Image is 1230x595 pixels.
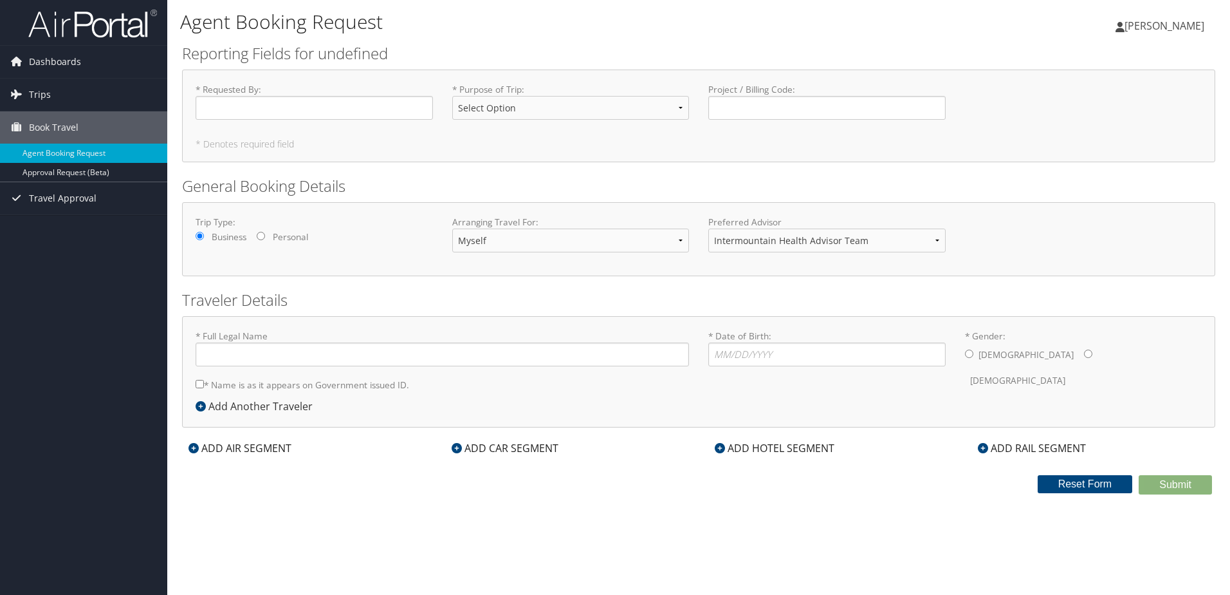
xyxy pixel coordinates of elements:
input: * Requested By: [196,96,433,120]
span: Travel Approval [29,182,96,214]
span: Dashboards [29,46,81,78]
label: * Requested By : [196,83,433,120]
select: * Purpose of Trip: [452,96,690,120]
div: ADD RAIL SEGMENT [971,440,1092,456]
label: [DEMOGRAPHIC_DATA] [970,368,1065,393]
div: ADD AIR SEGMENT [182,440,298,456]
label: * Name is as it appears on Government issued ID. [196,373,409,397]
label: Project / Billing Code : [708,83,946,120]
input: Project / Billing Code: [708,96,946,120]
label: Personal [273,231,308,243]
label: * Date of Birth: [708,330,946,366]
a: [PERSON_NAME] [1115,6,1217,45]
label: Arranging Travel For: [452,216,690,229]
span: [PERSON_NAME] [1124,19,1204,33]
h2: General Booking Details [182,175,1215,197]
span: Trips [29,79,51,111]
div: Add Another Traveler [196,399,319,414]
h1: Agent Booking Request [180,8,872,35]
label: * Full Legal Name [196,330,689,366]
div: ADD CAR SEGMENT [445,440,565,456]
label: [DEMOGRAPHIC_DATA] [978,343,1074,367]
img: airportal-logo.png [28,8,157,39]
span: Book Travel [29,111,78,144]
input: * Gender:[DEMOGRAPHIC_DATA][DEMOGRAPHIC_DATA] [965,350,973,358]
label: * Purpose of Trip : [452,83,690,130]
label: * Gender: [965,330,1202,393]
label: Trip Type: [196,216,433,229]
div: ADD HOTEL SEGMENT [708,440,841,456]
label: Business [212,231,246,243]
input: * Name is as it appears on Government issued ID. [196,380,204,388]
h2: Reporting Fields for undefined [182,42,1215,64]
label: Preferred Advisor [708,216,946,229]
button: Submit [1139,475,1212,495]
h5: * Denotes required field [196,140,1202,149]
input: * Gender:[DEMOGRAPHIC_DATA][DEMOGRAPHIC_DATA] [1084,350,1092,358]
input: * Full Legal Name [196,343,689,366]
input: * Date of Birth: [708,343,946,366]
h2: Traveler Details [182,289,1215,311]
button: Reset Form [1038,475,1133,493]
